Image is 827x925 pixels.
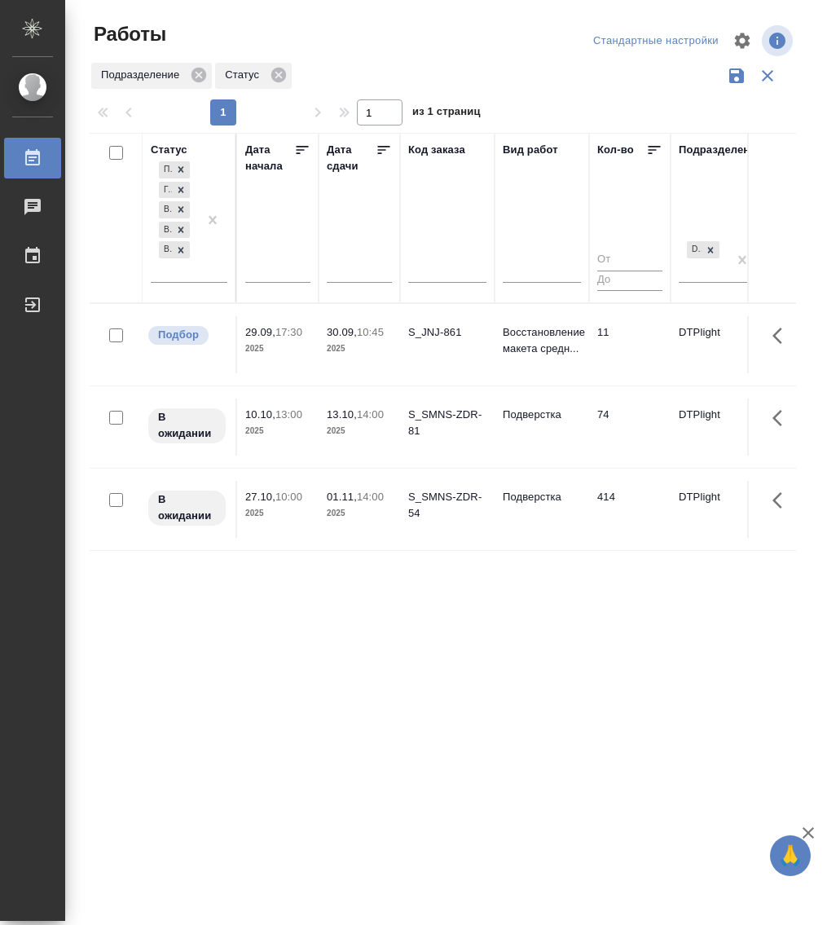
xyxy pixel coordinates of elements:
div: В работе [159,201,172,218]
div: В ожидании [159,241,172,258]
p: 2025 [327,341,392,357]
div: S_SMNS-ZDR-54 [408,489,486,522]
td: 74 [589,399,671,456]
p: В ожидании [158,409,216,442]
span: из 1 страниц [412,102,481,126]
span: Работы [90,21,166,47]
td: DTPlight [671,481,765,538]
button: 🙏 [770,835,811,876]
div: Кол-во [597,142,634,158]
div: Подразделение [91,63,212,89]
p: 30.09, [327,326,357,338]
div: Подбор, Готов к работе, В работе, Выполнен, В ожидании [157,240,191,260]
div: Статус [151,142,187,158]
div: DTPlight [685,240,721,260]
input: От [597,250,662,271]
p: Восстановление макета средн... [503,324,581,357]
p: 14:00 [357,491,384,503]
td: DTPlight [671,399,765,456]
div: Исполнитель назначен, приступать к работе пока рано [147,407,227,445]
div: split button [589,29,723,54]
td: DTPlight [671,316,765,373]
p: 2025 [245,423,310,439]
span: Посмотреть информацию [762,25,796,56]
div: DTPlight [687,241,702,258]
p: 2025 [327,505,392,522]
button: Здесь прячутся важные кнопки [763,316,802,355]
p: Подверстка [503,407,581,423]
p: 17:30 [275,326,302,338]
button: Здесь прячутся важные кнопки [763,481,802,520]
div: Вид работ [503,142,558,158]
div: Подбор, Готов к работе, В работе, Выполнен, В ожидании [157,200,191,220]
button: Сбросить фильтры [752,60,783,91]
p: 01.11, [327,491,357,503]
p: 13:00 [275,408,302,421]
p: 10.10, [245,408,275,421]
button: Сохранить фильтры [721,60,752,91]
p: Подверстка [503,489,581,505]
div: Подразделение [679,142,763,158]
p: 14:00 [357,408,384,421]
div: S_JNJ-861 [408,324,486,341]
p: 13.10, [327,408,357,421]
p: Подразделение [101,67,185,83]
p: 29.09, [245,326,275,338]
td: 11 [589,316,671,373]
div: Выполнен [159,222,172,239]
div: Подбор, Готов к работе, В работе, Выполнен, В ожидании [157,180,191,200]
p: 10:00 [275,491,302,503]
div: Статус [215,63,292,89]
div: Подбор, Готов к работе, В работе, Выполнен, В ожидании [157,220,191,240]
div: S_SMNS-ZDR-81 [408,407,486,439]
td: 414 [589,481,671,538]
div: Дата сдачи [327,142,376,174]
div: Подбор [159,161,172,178]
div: Код заказа [408,142,465,158]
button: Здесь прячутся важные кнопки [763,399,802,438]
p: Статус [225,67,265,83]
div: Исполнитель назначен, приступать к работе пока рано [147,489,227,527]
p: 27.10, [245,491,275,503]
div: Готов к работе [159,182,172,199]
p: В ожидании [158,491,216,524]
div: Подбор, Готов к работе, В работе, Выполнен, В ожидании [157,160,191,180]
p: Подбор [158,327,199,343]
input: До [597,271,662,291]
p: 2025 [327,423,392,439]
div: Дата начала [245,142,294,174]
p: 10:45 [357,326,384,338]
p: 2025 [245,341,310,357]
span: Настроить таблицу [723,21,762,60]
span: 🙏 [776,839,804,873]
p: 2025 [245,505,310,522]
div: Можно подбирать исполнителей [147,324,227,346]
